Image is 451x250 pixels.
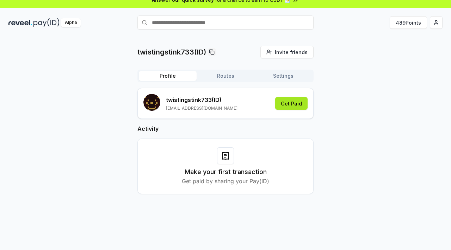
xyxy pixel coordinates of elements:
p: twistingstink733 (ID) [166,96,237,104]
p: twistingstink733(ID) [137,47,206,57]
button: Routes [197,71,254,81]
button: Settings [254,71,312,81]
span: Invite friends [275,49,308,56]
div: Alpha [61,18,81,27]
p: Get paid by sharing your Pay(ID) [182,177,269,185]
button: 489Points [390,16,427,29]
button: Profile [139,71,197,81]
p: [EMAIL_ADDRESS][DOMAIN_NAME] [166,105,237,111]
img: reveel_dark [8,18,32,27]
img: pay_id [33,18,60,27]
button: Get Paid [275,97,308,110]
h3: Make your first transaction [185,167,267,177]
button: Invite friends [260,46,314,58]
h2: Activity [137,124,314,133]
